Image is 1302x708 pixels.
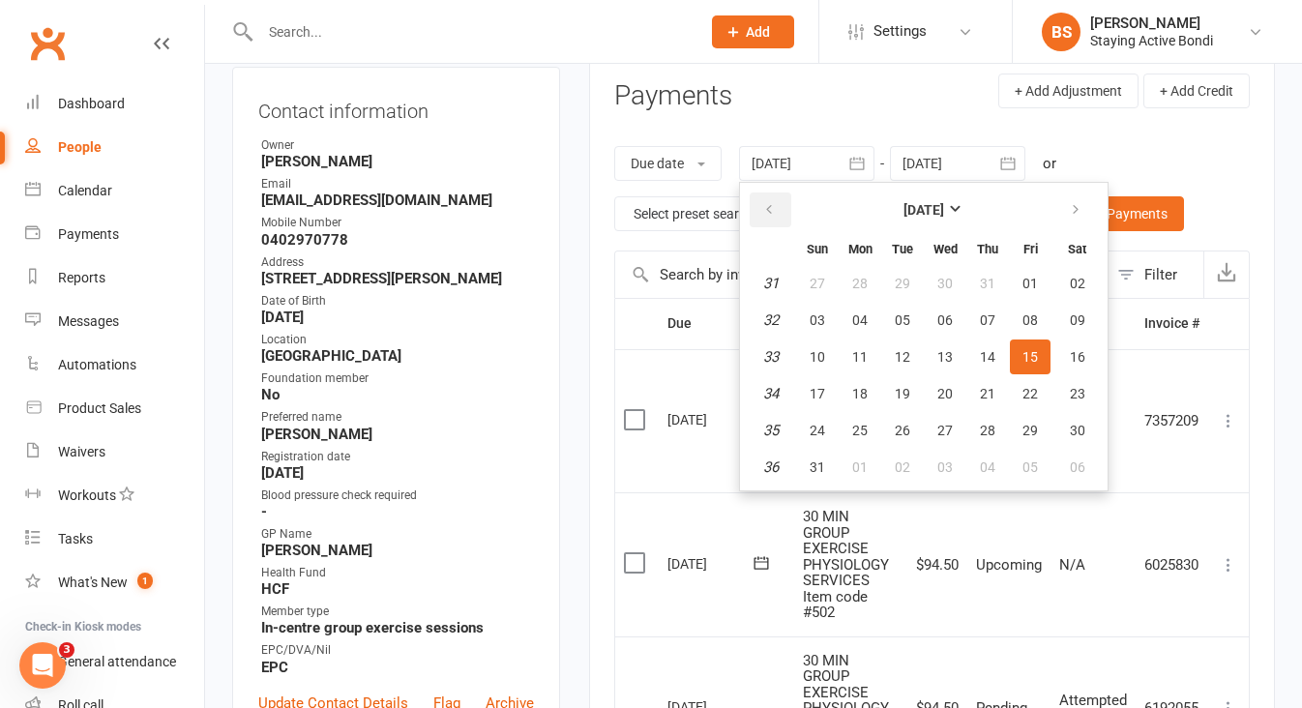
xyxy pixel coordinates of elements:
strong: [GEOGRAPHIC_DATA] [261,347,534,365]
button: 25 [840,413,880,448]
strong: 0402970778 [261,231,534,249]
iframe: Intercom live chat [19,642,66,689]
div: Date of Birth [261,292,534,310]
span: 20 [937,386,953,401]
button: 10 [797,339,838,374]
a: Tasks [25,517,204,561]
input: Search by invoice number [615,251,1108,298]
button: 22 [1010,376,1050,411]
div: Staying Active Bondi [1090,32,1213,49]
h3: Contact information [258,93,534,122]
a: Dashboard [25,82,204,126]
strong: [DATE] [903,202,944,218]
button: 06 [925,303,965,338]
span: 09 [1070,312,1085,328]
span: 21 [980,386,995,401]
strong: [PERSON_NAME] [261,542,534,559]
td: $94.50 [902,492,967,636]
span: 27 [810,276,825,291]
button: 11 [840,339,880,374]
span: 07 [980,312,995,328]
strong: HCF [261,580,534,598]
small: Thursday [977,242,998,256]
span: Settings [873,10,927,53]
span: 06 [937,312,953,328]
span: 04 [852,312,868,328]
button: 29 [882,266,923,301]
strong: [DATE] [261,309,534,326]
small: Sunday [807,242,828,256]
div: [PERSON_NAME] [1090,15,1213,32]
span: 1 [137,573,153,589]
div: [DATE] [667,548,756,578]
a: Clubworx [23,19,72,68]
button: 20 [925,376,965,411]
div: Blood pressure check required [261,487,534,505]
span: 02 [1070,276,1085,291]
strong: No [261,386,534,403]
button: 27 [797,266,838,301]
span: 05 [895,312,910,328]
span: 10 [810,349,825,365]
small: Saturday [1068,242,1086,256]
div: Calendar [58,183,112,198]
div: Workouts [58,487,116,503]
div: BS [1042,13,1080,51]
div: Automations [58,357,136,372]
span: 28 [852,276,868,291]
em: 33 [763,348,779,366]
strong: [STREET_ADDRESS][PERSON_NAME] [261,270,534,287]
span: 18 [852,386,868,401]
span: 05 [1022,459,1038,475]
td: 7357209 [1136,349,1208,493]
span: 08 [1022,312,1038,328]
button: 24 [797,413,838,448]
em: 32 [763,311,779,329]
button: 02 [1052,266,1102,301]
div: Preferred name [261,408,534,427]
div: What's New [58,575,128,590]
div: [DATE] [667,404,756,434]
button: 08 [1010,303,1050,338]
button: 26 [882,413,923,448]
button: 30 [925,266,965,301]
button: 05 [882,303,923,338]
a: Reports [25,256,204,300]
th: Due [659,299,794,348]
button: 21 [967,376,1008,411]
button: 31 [797,450,838,485]
span: 03 [810,312,825,328]
div: Payments [58,226,119,242]
span: 31 [810,459,825,475]
span: 22 [1022,386,1038,401]
span: 14 [980,349,995,365]
em: 35 [763,422,779,439]
span: 24 [810,423,825,438]
div: GP Name [261,525,534,544]
span: 13 [937,349,953,365]
button: 31 [967,266,1008,301]
button: 03 [797,303,838,338]
span: 23 [1070,386,1085,401]
a: Waivers [25,430,204,474]
div: Reports [58,270,105,285]
button: 16 [1052,339,1102,374]
div: Mobile Number [261,214,534,232]
span: 01 [1022,276,1038,291]
button: 17 [797,376,838,411]
span: 04 [980,459,995,475]
small: Tuesday [892,242,913,256]
div: Address [261,253,534,272]
button: 19 [882,376,923,411]
div: Waivers [58,444,105,459]
button: 12 [882,339,923,374]
strong: In-centre group exercise sessions [261,619,534,636]
div: People [58,139,102,155]
a: What's New1 [25,561,204,605]
div: Dashboard [58,96,125,111]
div: EPC/DVA/Nil [261,641,534,660]
span: 12 [895,349,910,365]
span: 26 [895,423,910,438]
a: Product Sales [25,387,204,430]
div: Filter [1144,263,1177,286]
